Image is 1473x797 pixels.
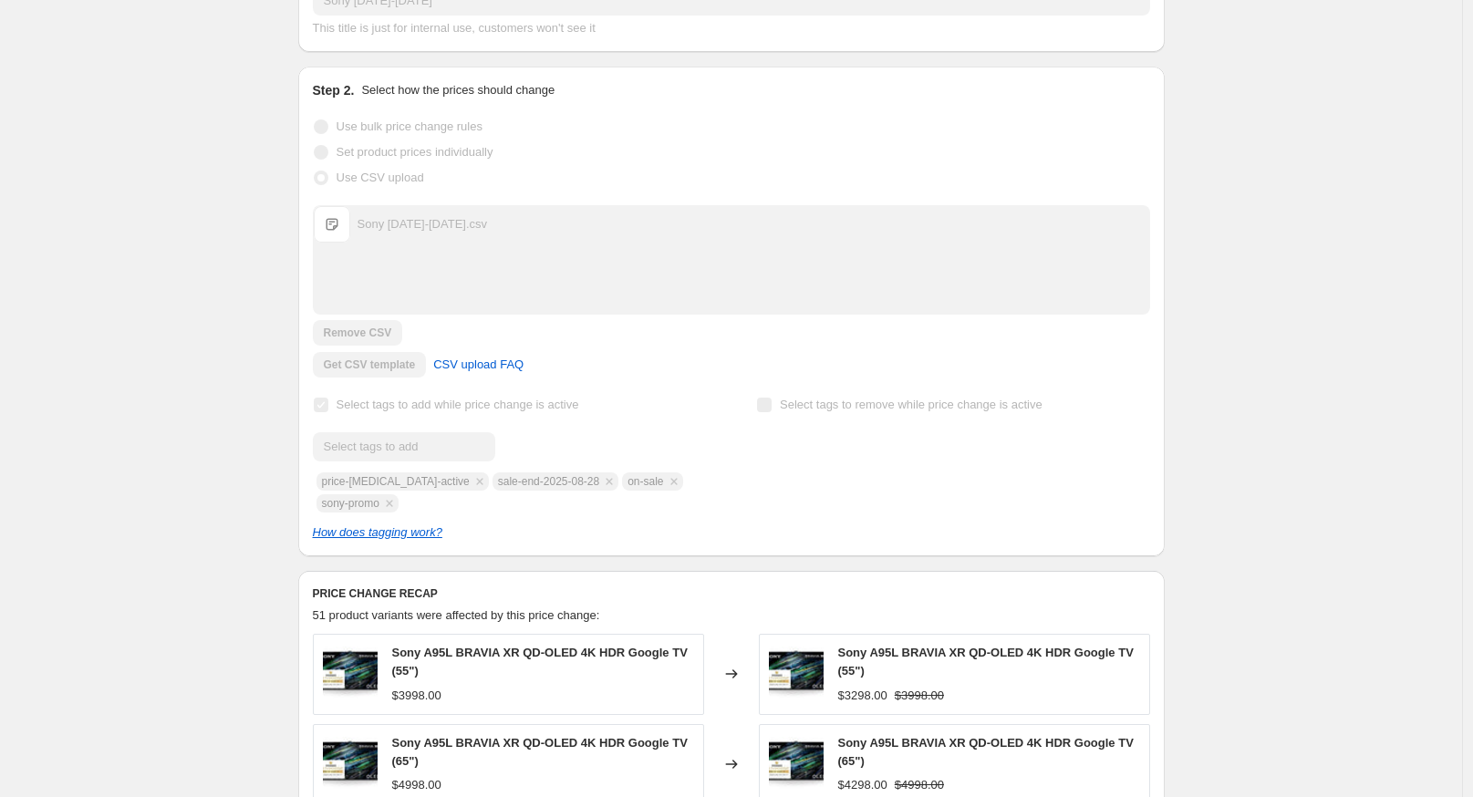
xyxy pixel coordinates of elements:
div: $3998.00 [392,687,441,705]
div: $3298.00 [838,687,887,705]
strike: $3998.00 [895,687,944,705]
span: CSV upload FAQ [433,356,524,374]
span: This title is just for internal use, customers won't see it [313,21,596,35]
img: medium_60306648-2ccf-4b40-8c4b-10ea023af3fc_80x.jpg [323,737,378,792]
div: $4298.00 [838,776,887,794]
strike: $4998.00 [895,776,944,794]
h6: PRICE CHANGE RECAP [313,586,1150,601]
a: How does tagging work? [313,525,442,539]
span: Use CSV upload [337,171,424,184]
span: Sony A95L BRAVIA XR QD-OLED 4K HDR Google TV (65") [838,736,1134,768]
span: 51 product variants were affected by this price change: [313,608,600,622]
img: medium_60306648-2ccf-4b40-8c4b-10ea023af3fc_80x.jpg [769,737,824,792]
span: Select tags to add while price change is active [337,398,579,411]
img: medium_60306648-2ccf-4b40-8c4b-10ea023af3fc_80x.jpg [769,647,824,701]
span: Select tags to remove while price change is active [780,398,1043,411]
span: Sony A95L BRAVIA XR QD-OLED 4K HDR Google TV (55") [838,646,1134,678]
h2: Step 2. [313,81,355,99]
span: Sony A95L BRAVIA XR QD-OLED 4K HDR Google TV (65") [392,736,688,768]
div: Sony [DATE]-[DATE].csv [358,215,488,233]
span: Use bulk price change rules [337,119,482,133]
p: Select how the prices should change [361,81,555,99]
span: Set product prices individually [337,145,493,159]
span: Sony A95L BRAVIA XR QD-OLED 4K HDR Google TV (55") [392,646,688,678]
a: CSV upload FAQ [422,350,534,379]
img: medium_60306648-2ccf-4b40-8c4b-10ea023af3fc_80x.jpg [323,647,378,701]
input: Select tags to add [313,432,495,461]
div: $4998.00 [392,776,441,794]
